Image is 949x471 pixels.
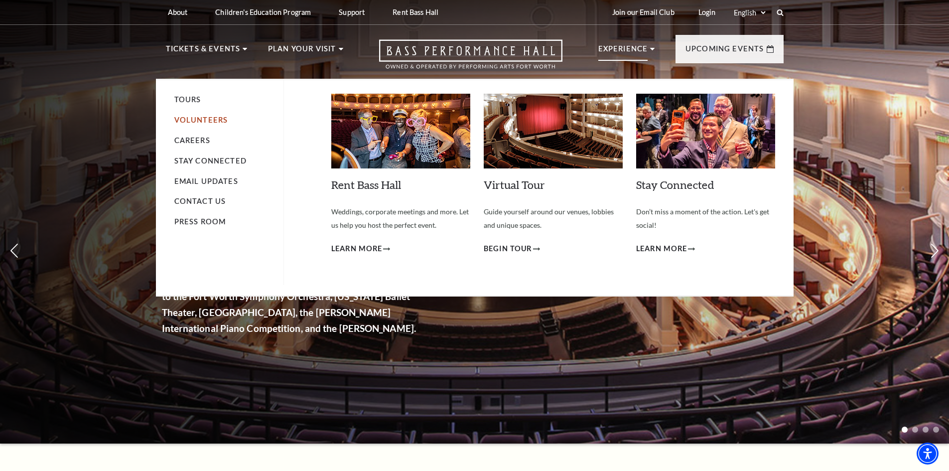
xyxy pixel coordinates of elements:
span: Begin Tour [484,243,533,255]
a: Email Updates [174,177,238,185]
a: Tours [174,95,201,104]
strong: For over 25 years, the [PERSON_NAME] and [PERSON_NAME] Performance Hall has been a Fort Worth ico... [162,211,433,334]
a: Learn More Rent Bass Hall [331,243,391,255]
span: Learn More [331,243,383,255]
p: Weddings, corporate meetings and more. Let us help you host the perfect event. [331,205,470,232]
a: Careers [174,136,210,145]
img: Rent Bass Hall [331,94,470,168]
a: Volunteers [174,116,228,124]
a: Open this option [343,39,598,79]
p: Guide yourself around our venues, lobbies and unique spaces. [484,205,623,232]
img: Virtual Tour [484,94,623,168]
a: Learn More Stay Connected [636,243,695,255]
p: Experience [598,43,648,61]
a: Stay Connected [174,157,247,165]
a: Virtual Tour [484,178,545,191]
div: Accessibility Menu [917,443,939,465]
p: Upcoming Events [685,43,764,61]
a: Stay Connected [636,178,714,191]
a: Contact Us [174,197,226,205]
a: Begin Tour [484,243,541,255]
a: Press Room [174,217,226,226]
p: Support [339,8,365,16]
select: Select: [732,8,767,17]
p: Children's Education Program [215,8,311,16]
span: Learn More [636,243,687,255]
p: Rent Bass Hall [393,8,438,16]
p: Don’t miss a moment of the action. Let's get social! [636,205,775,232]
img: Stay Connected [636,94,775,168]
p: Plan Your Visit [268,43,336,61]
p: Tickets & Events [166,43,241,61]
a: Rent Bass Hall [331,178,401,191]
p: About [168,8,188,16]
